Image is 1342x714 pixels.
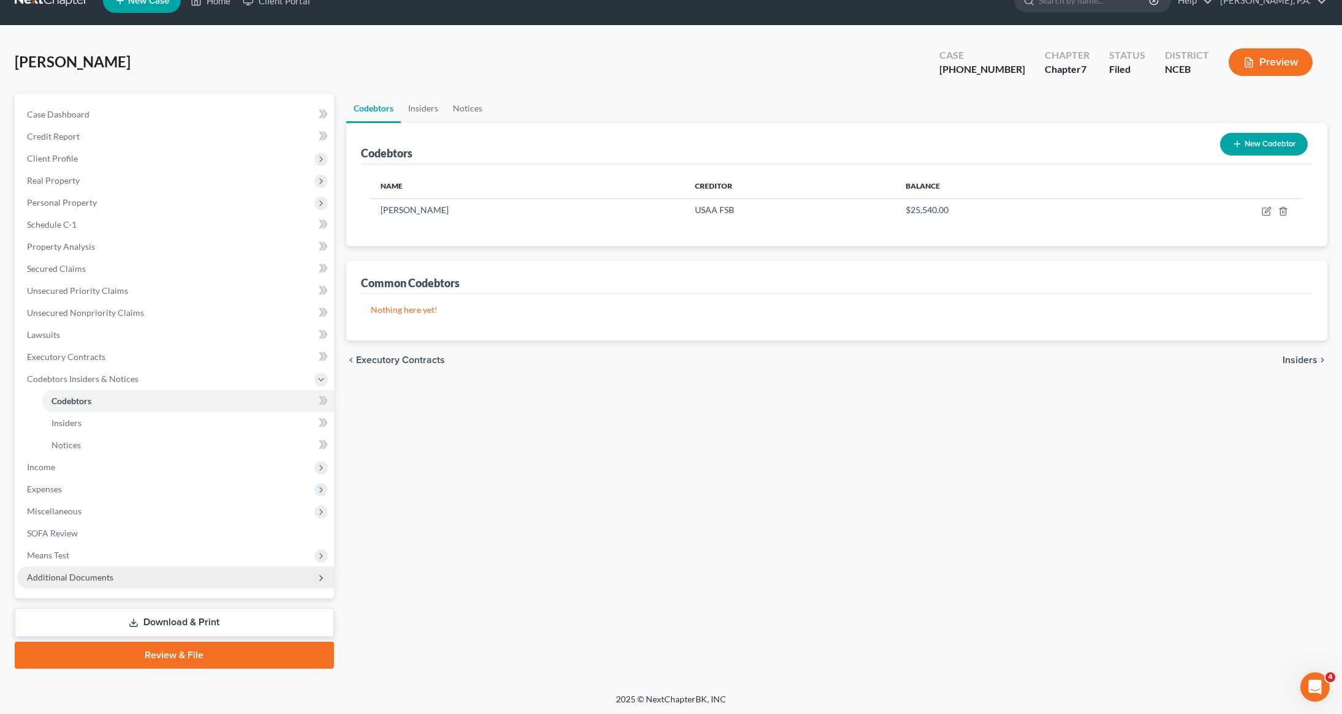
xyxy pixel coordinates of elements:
[27,506,82,516] span: Miscellaneous
[1229,48,1313,76] button: Preview
[1045,62,1090,77] div: Chapter
[27,351,105,362] span: Executory Contracts
[10,318,235,415] div: Lindsey says…
[10,116,235,267] div: Operator says…
[17,258,334,280] a: Secured Claims
[361,146,412,160] div: Codebtors
[1165,48,1209,62] div: District
[1165,62,1209,77] div: NCEB
[10,375,235,396] textarea: Message…
[1045,48,1090,62] div: Chapter
[10,76,201,115] div: In the meantime, these articles might help:
[17,324,334,346] a: Lawsuits
[8,5,31,28] button: go back
[1283,355,1317,365] span: Insiders
[27,572,113,582] span: Additional Documents
[445,94,490,123] a: Notices
[1283,355,1327,365] button: Insiders chevron_right
[15,642,334,669] a: Review & File
[42,434,334,456] a: Notices
[1220,133,1308,156] button: New Codebtor
[17,522,334,544] a: SOFA Review
[10,267,235,319] div: Lindsey says…
[10,76,235,116] div: Operator says…
[356,355,445,365] span: Executory Contracts
[210,396,230,416] button: Send a message…
[50,160,114,170] strong: Amendments
[17,214,334,236] a: Schedule C-1
[906,205,949,215] span: $25,540.00
[27,528,78,538] span: SOFA Review
[1325,672,1335,682] span: 4
[38,116,235,149] div: All Cases View
[1109,48,1145,62] div: Status
[51,440,81,450] span: Notices
[38,227,235,257] a: More in the Help Center
[27,153,78,163] span: Client Profile
[1317,355,1327,365] i: chevron_right
[27,484,62,494] span: Expenses
[27,263,86,274] span: Secured Claims
[15,53,131,70] span: [PERSON_NAME]
[27,175,80,186] span: Real Property
[27,374,138,384] span: Codebtors Insiders & Notices
[17,126,334,148] a: Credit Report
[214,5,237,28] button: Home
[27,197,97,208] span: Personal Property
[10,267,201,318] div: Hi [PERSON_NAME]! We are investigating this for you now. I will report back!
[381,205,449,215] span: [PERSON_NAME]
[381,181,403,190] span: Name
[59,12,103,21] h1: Operator
[346,94,401,123] a: Codebtors
[15,608,334,637] a: Download & Print
[42,390,334,412] a: Codebtors
[346,355,356,365] i: chevron_left
[939,48,1025,62] div: Case
[42,412,334,434] a: Insiders
[906,181,940,190] span: Balance
[38,181,235,227] div: Download & Print Forms/Schedules
[1081,63,1086,75] span: 7
[17,236,334,258] a: Property Analysis
[27,307,144,318] span: Unsecured Nonpriority Claims
[27,285,128,296] span: Unsecured Priority Claims
[346,355,445,365] button: chevron_left Executory Contracts
[17,103,334,126] a: Case Dashboard
[401,94,445,123] a: Insiders
[35,7,55,26] img: Profile image for Operator
[27,329,60,340] span: Lawsuits
[20,326,191,386] div: Hi [PERSON_NAME]! I am reporting this to our dev team as we should be populating that client port...
[51,418,82,428] span: Insiders
[695,205,734,215] span: USAA FSB
[27,462,55,472] span: Income
[58,401,68,411] button: Upload attachment
[17,346,334,368] a: Executory Contracts
[50,192,135,215] strong: Download & Print Forms/Schedules
[17,280,334,302] a: Unsecured Priority Claims
[361,276,460,290] div: Common Codebtors
[19,401,29,411] button: Emoji picker
[27,131,80,141] span: Credit Report
[27,241,95,252] span: Property Analysis
[10,231,29,251] img: Profile image for Operator
[30,56,88,66] b: A few hours
[10,318,201,393] div: Hi [PERSON_NAME]! I am reporting this to our dev team as we should be populating that client port...
[51,396,91,406] span: Codebtors
[17,302,334,324] a: Unsecured Nonpriority Claims
[27,550,69,560] span: Means Test
[20,43,191,67] div: Our usual reply time 🕒
[20,83,191,107] div: In the meantime, these articles might help:
[371,304,1303,316] p: Nothing here yet!
[38,149,235,181] div: Amendments
[39,401,48,411] button: Gif picker
[27,219,77,230] span: Schedule C-1
[50,127,120,137] strong: All Cases View
[939,62,1025,77] div: [PHONE_NUMBER]
[27,109,89,119] span: Case Dashboard
[1109,62,1145,77] div: Filed
[695,181,732,190] span: Creditor
[20,274,191,310] div: Hi [PERSON_NAME]! We are investigating this for you now. I will report back!
[85,236,200,247] span: More in the Help Center
[1300,672,1330,702] iframe: Intercom live chat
